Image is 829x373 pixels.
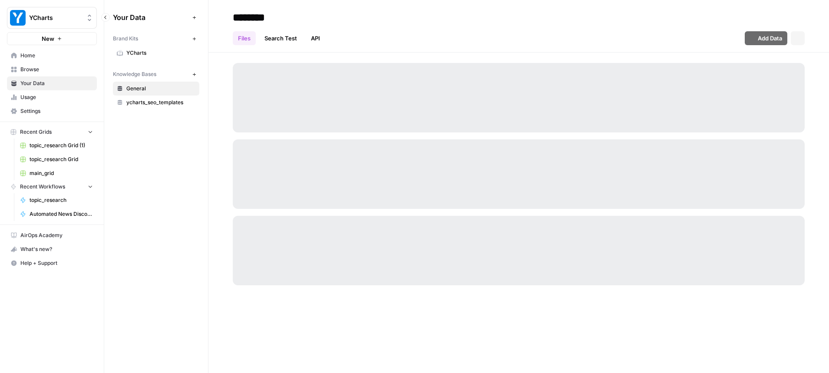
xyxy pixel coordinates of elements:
[20,52,93,59] span: Home
[7,180,97,193] button: Recent Workflows
[20,231,93,239] span: AirOps Academy
[113,35,138,43] span: Brand Kits
[7,243,96,256] div: What's new?
[233,31,256,45] a: Files
[7,76,97,90] a: Your Data
[30,142,93,149] span: topic_research Grid (1)
[7,104,97,118] a: Settings
[306,31,325,45] a: API
[7,256,97,270] button: Help + Support
[42,34,54,43] span: New
[7,242,97,256] button: What's new?
[7,125,97,139] button: Recent Grids
[113,46,199,60] a: YCharts
[7,7,97,29] button: Workspace: YCharts
[30,169,93,177] span: main_grid
[20,66,93,73] span: Browse
[20,93,93,101] span: Usage
[7,90,97,104] a: Usage
[16,152,97,166] a: topic_research Grid
[16,166,97,180] a: main_grid
[745,31,787,45] button: Add Data
[126,85,195,92] span: General
[7,49,97,63] a: Home
[126,49,195,57] span: YCharts
[758,34,782,43] span: Add Data
[29,13,82,22] span: YCharts
[113,82,199,96] a: General
[20,79,93,87] span: Your Data
[259,31,302,45] a: Search Test
[30,210,93,218] span: Automated News Discovery
[7,228,97,242] a: AirOps Academy
[20,259,93,267] span: Help + Support
[7,32,97,45] button: New
[20,128,52,136] span: Recent Grids
[16,193,97,207] a: topic_research
[16,139,97,152] a: topic_research Grid (1)
[7,63,97,76] a: Browse
[126,99,195,106] span: ycharts_seo_templates
[20,107,93,115] span: Settings
[113,96,199,109] a: ycharts_seo_templates
[113,12,189,23] span: Your Data
[10,10,26,26] img: YCharts Logo
[30,196,93,204] span: topic_research
[20,183,65,191] span: Recent Workflows
[30,155,93,163] span: topic_research Grid
[113,70,156,78] span: Knowledge Bases
[16,207,97,221] a: Automated News Discovery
